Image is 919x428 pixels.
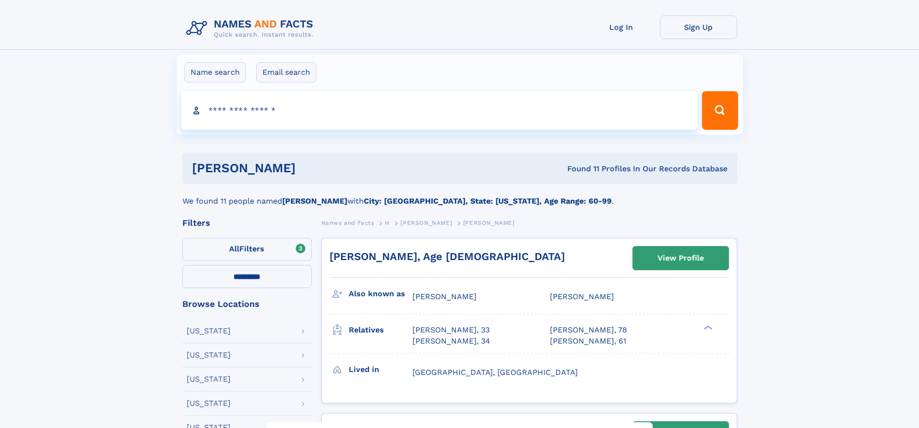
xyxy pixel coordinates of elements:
[329,250,565,262] a: [PERSON_NAME], Age [DEMOGRAPHIC_DATA]
[349,286,412,302] h3: Also known as
[633,247,728,270] a: View Profile
[400,220,452,226] span: [PERSON_NAME]
[282,196,347,206] b: [PERSON_NAME]
[229,244,239,253] span: All
[385,217,390,229] a: H
[550,292,614,301] span: [PERSON_NAME]
[349,361,412,378] h3: Lived in
[400,217,452,229] a: [PERSON_NAME]
[385,220,390,226] span: H
[364,196,612,206] b: City: [GEOGRAPHIC_DATA], State: [US_STATE], Age Range: 60-99
[550,336,626,346] a: [PERSON_NAME], 61
[187,327,231,335] div: [US_STATE]
[463,220,515,226] span: [PERSON_NAME]
[187,400,231,407] div: [US_STATE]
[182,300,312,308] div: Browse Locations
[412,292,477,301] span: [PERSON_NAME]
[412,336,490,346] a: [PERSON_NAME], 34
[702,91,738,130] button: Search Button
[412,325,490,335] a: [PERSON_NAME], 33
[182,184,737,207] div: We found 11 people named with .
[583,15,660,39] a: Log In
[431,164,727,174] div: Found 11 Profiles In Our Records Database
[182,219,312,227] div: Filters
[181,91,698,130] input: search input
[192,162,432,174] h1: [PERSON_NAME]
[412,368,578,377] span: [GEOGRAPHIC_DATA], [GEOGRAPHIC_DATA]
[256,62,316,83] label: Email search
[182,238,312,261] label: Filters
[184,62,246,83] label: Name search
[321,217,374,229] a: Names and Facts
[187,351,231,359] div: [US_STATE]
[658,247,704,269] div: View Profile
[550,325,627,335] a: [PERSON_NAME], 78
[187,375,231,383] div: [US_STATE]
[660,15,737,39] a: Sign Up
[701,325,713,331] div: ❯
[349,322,412,338] h3: Relatives
[182,15,321,41] img: Logo Names and Facts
